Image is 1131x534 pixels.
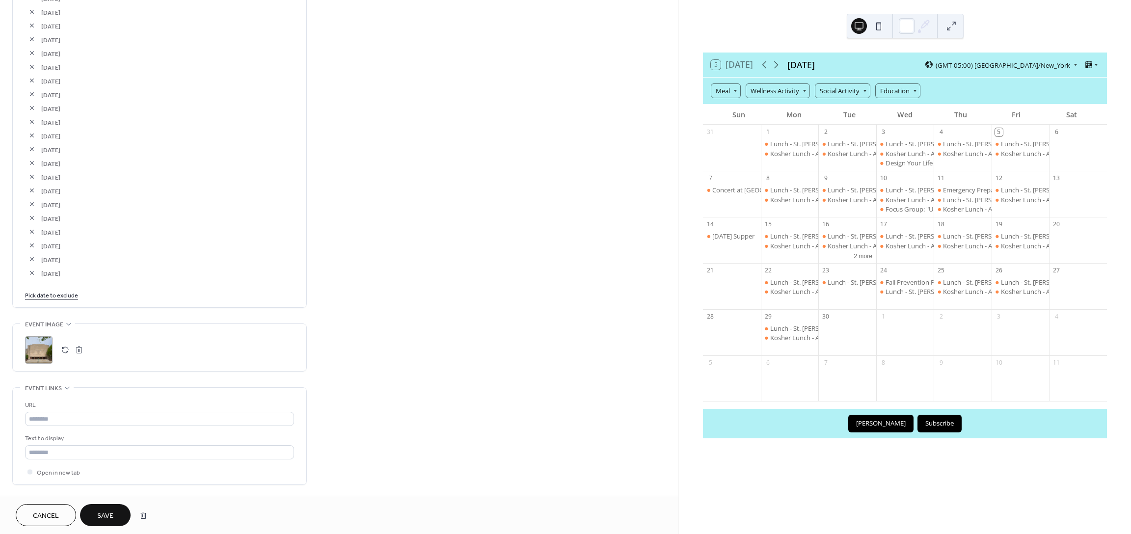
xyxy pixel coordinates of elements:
div: 2 [937,312,945,320]
button: 2 more [850,251,876,260]
div: Kosher Lunch - Adas [876,241,934,250]
span: [DATE] [41,214,294,224]
div: Kosher Lunch - Adas [828,195,887,204]
div: Lunch - St. [PERSON_NAME] [770,232,852,240]
div: 5 [706,358,715,367]
div: 21 [706,266,715,274]
div: Lunch - St. Alban's [761,324,819,333]
div: 31 [706,128,715,136]
div: 3 [880,128,888,136]
div: Kosher Lunch - Adas [886,149,945,158]
span: [DATE] [41,62,294,73]
div: Kosher Lunch - Adas [934,205,992,214]
div: Lunch - St. [PERSON_NAME] [943,195,1024,204]
div: 27 [1052,266,1061,274]
div: Kosher Lunch - Adas [992,241,1050,250]
div: 8 [880,358,888,367]
span: (GMT-05:00) [GEOGRAPHIC_DATA]/New_York [936,62,1070,68]
div: Lunch - St. [PERSON_NAME] [886,186,967,194]
button: Save [80,504,131,526]
div: Sunday Supper [703,232,761,240]
div: Concert at Tregaron Conservancy [703,186,761,194]
div: Kosher Lunch - Adas [1001,149,1060,158]
div: Kosher Lunch - Adas [943,205,1002,214]
div: Lunch - St. Alban's [761,139,819,148]
div: Lunch - St. [PERSON_NAME] [1001,139,1082,148]
div: Kosher Lunch - Adas [770,195,830,204]
span: Pick date to exclude [25,291,78,301]
div: 13 [1052,174,1061,183]
div: Lunch - St. [PERSON_NAME] [1001,278,1082,287]
span: [DATE] [41,159,294,169]
div: 9 [937,358,945,367]
div: Lunch - St. Alban's [992,278,1050,287]
div: 9 [822,174,830,183]
span: [DATE] [41,227,294,238]
div: Kosher Lunch - Adas [1001,195,1060,204]
div: Kosher Lunch - Adas [1001,287,1060,296]
div: Kosher Lunch - Adas [943,287,1002,296]
div: 25 [937,266,945,274]
span: Save [97,511,113,521]
div: Lunch - St. [PERSON_NAME] [886,287,967,296]
div: Kosher Lunch - Adas [934,287,992,296]
div: 23 [822,266,830,274]
div: Kosher Lunch - Adas [1001,241,1060,250]
div: Lunch - St. Alban's [876,186,934,194]
div: Kosher Lunch - Adas [818,195,876,204]
div: Lunch - St. Alban's [934,232,992,240]
div: Design Your Life for Meaning @ Success free 3-week workshop Session 1 [886,159,1096,167]
div: 29 [764,312,773,320]
div: Lunch - St. Alban's [761,186,819,194]
span: Cancel [33,511,59,521]
div: Kosher Lunch - Adas [818,241,876,250]
div: 16 [822,220,830,228]
div: Lunch - St. Alban's [876,287,934,296]
div: Emergency Preparedness Workshop [934,186,992,194]
div: 19 [995,220,1003,228]
div: Fall Prevention Program [876,278,934,287]
div: 3 [995,312,1003,320]
div: Kosher Lunch - Adas [770,287,830,296]
div: Tue [822,105,877,125]
div: 24 [880,266,888,274]
div: Kosher Lunch - Adas [992,195,1050,204]
div: Concert at [GEOGRAPHIC_DATA] [712,186,808,194]
div: Kosher Lunch - Adas [886,195,945,204]
div: Lunch - St. Alban's [934,278,992,287]
div: Lunch - St. [PERSON_NAME] [943,278,1024,287]
div: Kosher Lunch - Adas [761,241,819,250]
div: 7 [706,174,715,183]
div: Mon [766,105,822,125]
div: Focus Group: "Upside of Aging" [876,205,934,214]
div: Lunch - St. [PERSON_NAME] [770,324,852,333]
span: [DATE] [41,7,294,18]
span: [DATE] [41,200,294,210]
div: 12 [995,174,1003,183]
div: 1 [764,128,773,136]
div: Kosher Lunch - Adas [770,333,830,342]
div: Kosher Lunch - Adas [761,195,819,204]
div: Lunch - St. Alban's [818,278,876,287]
div: Focus Group: "Upside of Aging" [886,205,977,214]
div: 20 [1052,220,1061,228]
div: 18 [937,220,945,228]
div: Lunch - St. [PERSON_NAME] [770,139,852,148]
div: Thu [933,105,988,125]
div: Lunch - St. Alban's [934,195,992,204]
div: 26 [995,266,1003,274]
div: Lunch - St. Alban's [934,139,992,148]
div: Lunch - St. [PERSON_NAME] [828,278,909,287]
div: Fri [988,105,1044,125]
div: 14 [706,220,715,228]
div: Lunch - St. Alban's [818,232,876,240]
div: [DATE] Supper [712,232,754,240]
div: 10 [995,358,1003,367]
div: 6 [1052,128,1061,136]
div: Lunch - St. [PERSON_NAME] [1001,232,1082,240]
div: Text to display [25,433,292,444]
div: Wed [877,105,933,125]
div: Lunch - St. [PERSON_NAME] [943,139,1024,148]
div: [DATE] [787,58,815,71]
div: 30 [822,312,830,320]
